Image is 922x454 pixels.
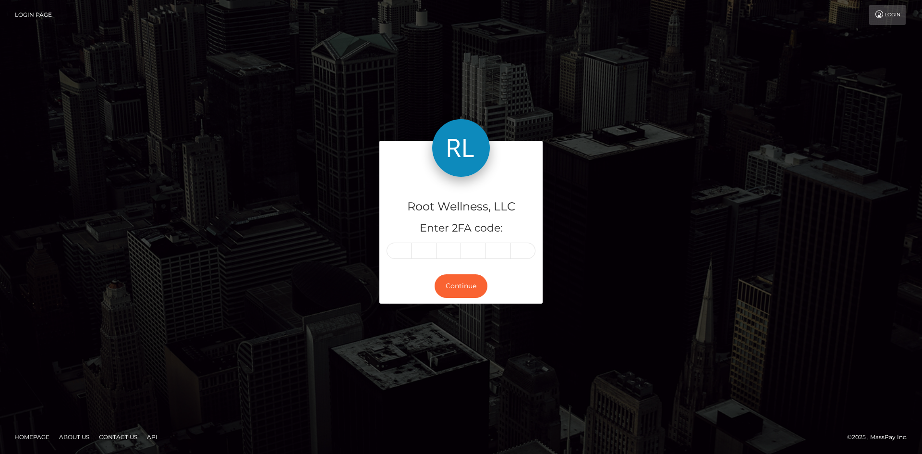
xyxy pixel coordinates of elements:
[15,5,52,25] a: Login Page
[95,429,141,444] a: Contact Us
[55,429,93,444] a: About Us
[387,198,535,215] h4: Root Wellness, LLC
[387,221,535,236] h5: Enter 2FA code:
[847,432,915,442] div: © 2025 , MassPay Inc.
[432,119,490,177] img: Root Wellness, LLC
[435,274,487,298] button: Continue
[869,5,906,25] a: Login
[11,429,53,444] a: Homepage
[143,429,161,444] a: API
